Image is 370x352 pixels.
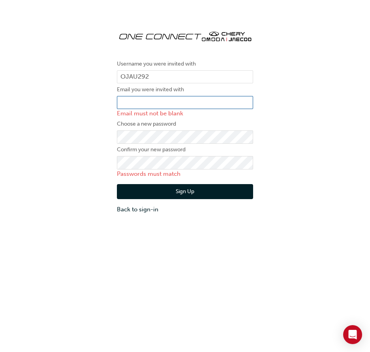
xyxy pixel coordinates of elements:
p: Email must not be blank [117,109,253,118]
div: Open Intercom Messenger [343,325,362,344]
button: Sign Up [117,184,253,199]
p: Passwords must match [117,169,253,179]
label: Email you were invited with [117,85,253,94]
label: Username you were invited with [117,59,253,69]
label: Confirm your new password [117,145,253,154]
a: Back to sign-in [117,205,253,214]
label: Choose a new password [117,119,253,129]
img: oneconnect [117,24,253,47]
input: Username [117,70,253,84]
